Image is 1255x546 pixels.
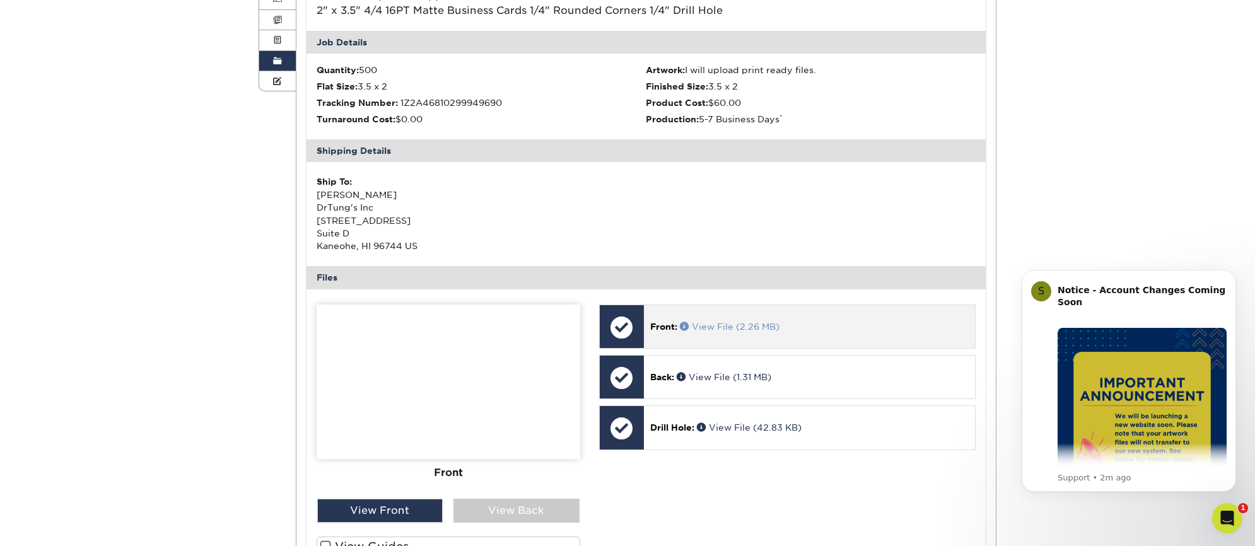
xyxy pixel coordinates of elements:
[317,4,723,16] span: 2" x 3.5" 4/4 16PT Matte Business Cards 1/4" Rounded Corners 1/4" Drill Hole
[1238,503,1248,513] span: 1
[317,499,443,523] div: View Front
[317,98,398,108] strong: Tracking Number:
[646,114,699,124] strong: Production:
[646,81,708,91] strong: Finished Size:
[317,175,646,252] div: [PERSON_NAME] DrTung's Inc [STREET_ADDRESS] Suite D Kaneohe, HI 96744 US
[317,113,646,125] li: $0.00
[306,31,986,54] div: Job Details
[317,458,580,486] div: Front
[697,422,802,433] a: View File (42.83 KB)
[650,422,694,433] span: Drill Hole:
[646,113,976,125] li: 5-7 Business Days
[677,372,771,382] a: View File (1.31 MB)
[400,98,502,108] span: 1Z2A46810299949690
[680,322,779,332] a: View File (2.26 MB)
[453,499,580,523] div: View Back
[306,266,986,289] div: Files
[3,508,107,542] iframe: Google Customer Reviews
[306,139,986,162] div: Shipping Details
[646,64,976,76] li: I will upload print ready files.
[646,80,976,93] li: 3.5 x 2
[646,65,685,75] strong: Artwork:
[1003,251,1255,512] iframe: Intercom notifications message
[317,64,646,76] li: 500
[317,114,395,124] strong: Turnaround Cost:
[317,177,352,187] strong: Ship To:
[317,65,359,75] strong: Quantity:
[1212,503,1242,533] iframe: Intercom live chat
[317,80,646,93] li: 3.5 x 2
[650,322,677,332] span: Front:
[317,81,358,91] strong: Flat Size:
[646,98,708,108] strong: Product Cost:
[650,372,674,382] span: Back:
[646,96,976,109] li: $60.00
